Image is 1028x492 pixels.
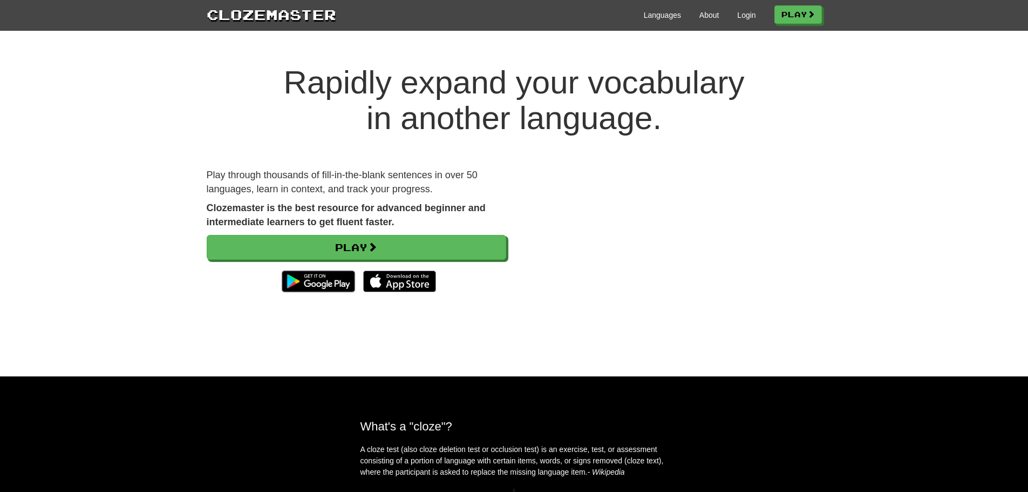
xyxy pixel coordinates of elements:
[207,235,506,260] a: Play
[774,5,822,24] a: Play
[360,420,668,433] h2: What's a "cloze"?
[699,10,719,21] a: About
[207,4,336,24] a: Clozemaster
[360,444,668,478] p: A cloze test (also cloze deletion test or occlusion test) is an exercise, test, or assessment con...
[207,169,506,196] p: Play through thousands of fill-in-the-blank sentences in over 50 languages, learn in context, and...
[644,10,681,21] a: Languages
[207,203,486,227] strong: Clozemaster is the best resource for advanced beginner and intermediate learners to get fluent fa...
[276,265,360,298] img: Get it on Google Play
[363,271,436,292] img: Download_on_the_App_Store_Badge_US-UK_135x40-25178aeef6eb6b83b96f5f2d004eda3bffbb37122de64afbaef7...
[737,10,755,21] a: Login
[588,468,625,476] em: - Wikipedia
